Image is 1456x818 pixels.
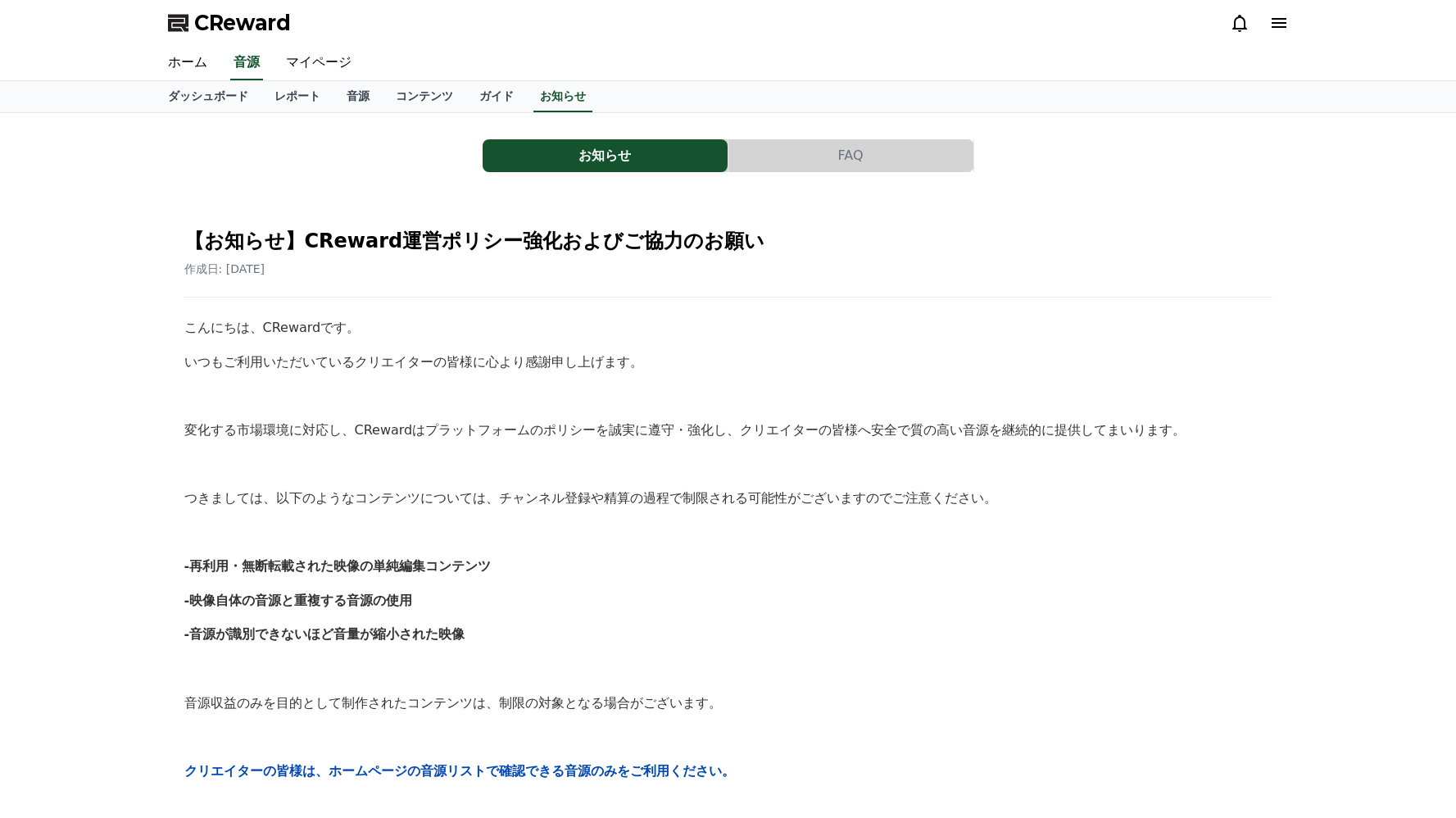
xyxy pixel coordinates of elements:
p: こんにちは、CRewardです。 [184,317,1272,339]
a: ダッシュボード [155,81,261,112]
p: 音源収益のみを目的として制作されたコンテンツは、制限の対象となる場合がございます。 [184,693,1272,714]
button: FAQ [728,139,973,172]
a: お知らせ [483,139,728,172]
a: お知らせ [533,81,592,112]
strong: -映像自体の音源と重複する音源の使用 [184,593,413,608]
strong: クリエイターの皆様は、ホームページの音源リストで確認できる音源のみをご利用ください。 [184,763,735,779]
a: CReward [168,10,291,36]
p: 変化する市場環境に対応し、CRewardはプラットフォームのポリシーを誠実に遵守・強化し、クリエイターの皆様へ安全で質の高い音源を継続的に提供してまいります。 [184,420,1272,441]
span: 作成日: [DATE] [184,262,265,275]
p: いつもご利用いただいているクリエイターの皆様に心より感謝申し上げます。 [184,352,1272,373]
button: お知らせ [483,139,728,172]
a: 音源 [333,81,383,112]
strong: -音源が識別できないほど音量が縮小された映像 [184,626,465,642]
a: 音源 [230,46,263,80]
p: つきましては、以下のようなコンテンツについては、チャンネル登録や精算の過程で制限される可能性がございますのでご注意ください。 [184,488,1272,509]
strong: -再利用・無断転載された映像の単純編集コンテンツ [184,558,492,574]
a: レポート [261,81,333,112]
h2: 【お知らせ】CReward運営ポリシー強化およびご協力のお願い [184,228,1272,254]
span: CReward [194,10,291,36]
a: マイページ [273,46,365,80]
a: ホーム [155,46,220,80]
a: コンテンツ [383,81,466,112]
a: ガイド [466,81,527,112]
